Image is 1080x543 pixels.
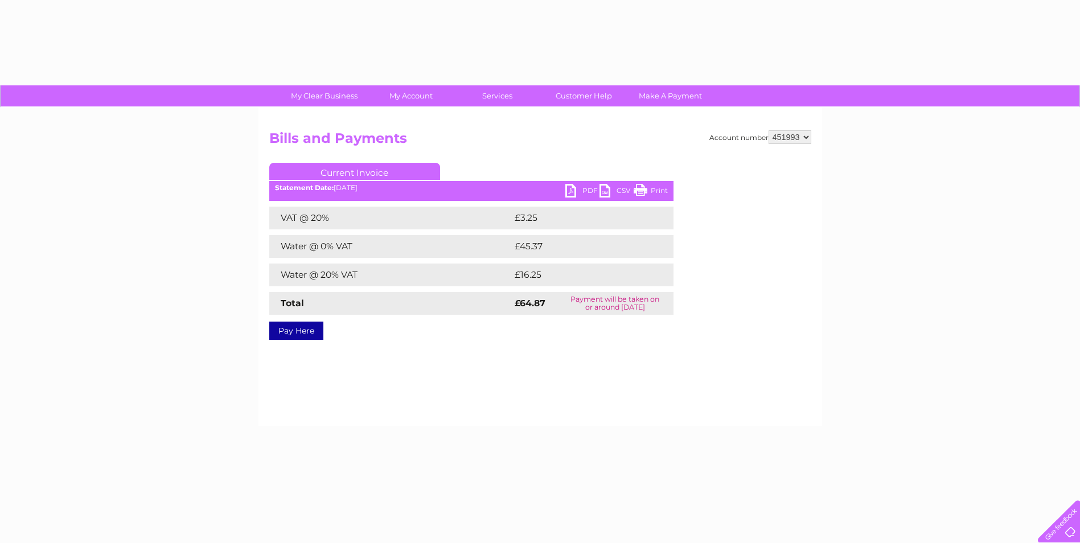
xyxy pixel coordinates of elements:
[515,298,545,308] strong: £64.87
[709,130,811,144] div: Account number
[269,235,512,258] td: Water @ 0% VAT
[512,235,650,258] td: £45.37
[512,264,650,286] td: £16.25
[565,184,599,200] a: PDF
[269,264,512,286] td: Water @ 20% VAT
[269,163,440,180] a: Current Invoice
[599,184,634,200] a: CSV
[269,322,323,340] a: Pay Here
[275,183,334,192] b: Statement Date:
[512,207,647,229] td: £3.25
[537,85,631,106] a: Customer Help
[623,85,717,106] a: Make A Payment
[269,207,512,229] td: VAT @ 20%
[634,184,668,200] a: Print
[557,292,674,315] td: Payment will be taken on or around [DATE]
[277,85,371,106] a: My Clear Business
[450,85,544,106] a: Services
[364,85,458,106] a: My Account
[269,184,674,192] div: [DATE]
[269,130,811,152] h2: Bills and Payments
[281,298,304,308] strong: Total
